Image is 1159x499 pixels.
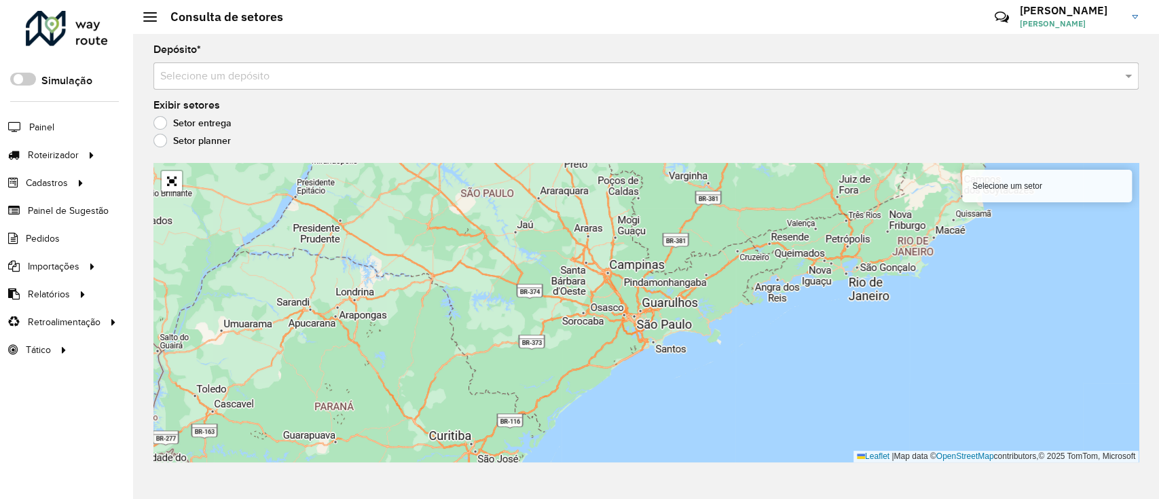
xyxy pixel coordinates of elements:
[853,451,1139,462] div: Map data © contributors,© 2025 TomTom, Microsoft
[153,97,220,113] label: Exibir setores
[28,204,109,218] span: Painel de Sugestão
[153,41,201,58] label: Depósito
[28,287,70,301] span: Relatórios
[153,134,231,147] label: Setor planner
[891,451,894,461] span: |
[26,232,60,246] span: Pedidos
[41,73,92,89] label: Simulação
[26,343,51,357] span: Tático
[26,176,68,190] span: Cadastros
[987,3,1016,32] a: Contato Rápido
[28,315,100,329] span: Retroalimentação
[153,116,232,130] label: Setor entrega
[1020,18,1122,30] span: [PERSON_NAME]
[162,171,182,191] a: Abrir mapa em tela cheia
[29,120,54,134] span: Painel
[936,451,994,461] a: OpenStreetMap
[28,148,79,162] span: Roteirizador
[962,170,1132,202] div: Selecione um setor
[157,10,283,24] h2: Consulta de setores
[857,451,889,461] a: Leaflet
[1020,4,1122,17] h3: [PERSON_NAME]
[28,259,79,274] span: Importações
